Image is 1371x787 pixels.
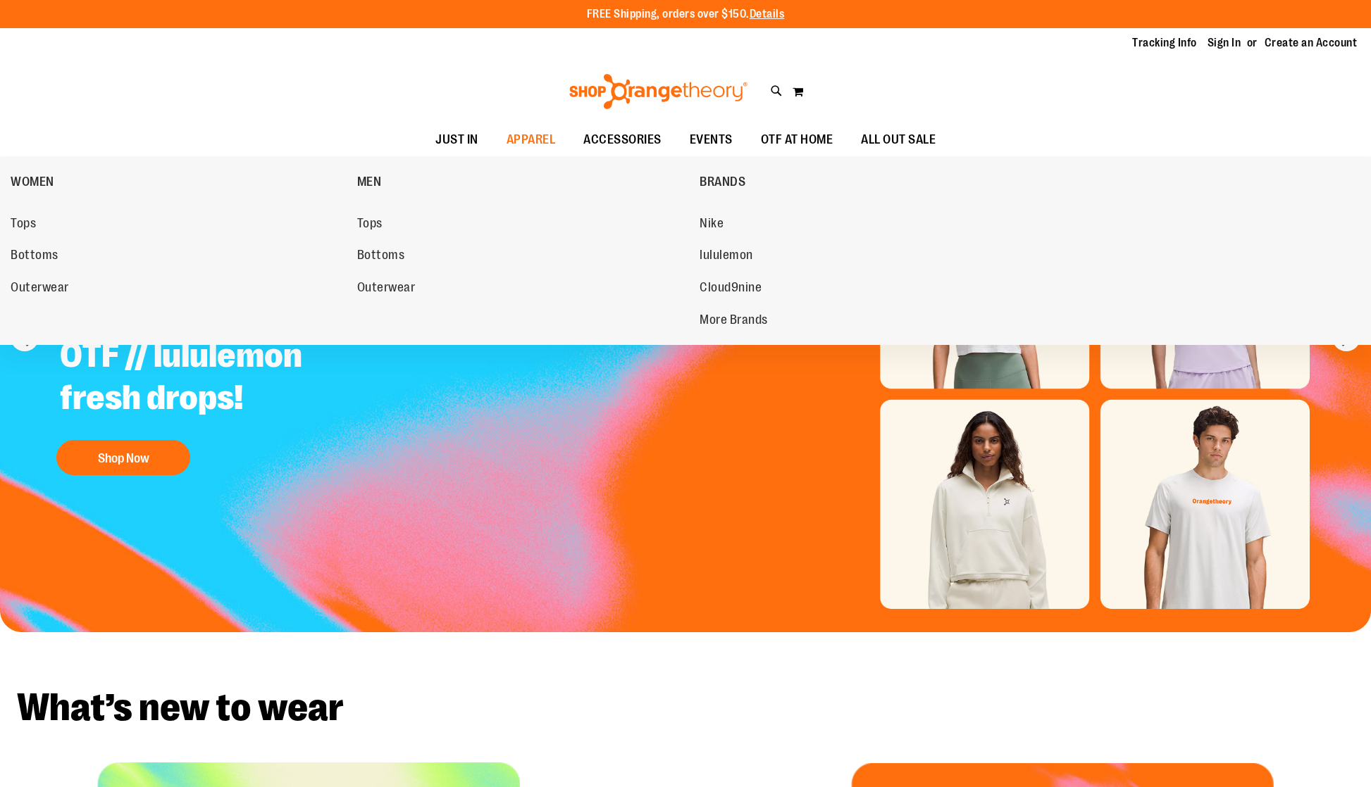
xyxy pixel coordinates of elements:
span: JUST IN [435,124,478,156]
span: OTF AT HOME [761,124,833,156]
a: Tracking Info [1132,35,1197,51]
span: ACCESSORIES [583,124,662,156]
h2: What’s new to wear [17,688,1354,727]
h2: OTF // lululemon fresh drops! [49,324,399,433]
span: EVENTS [690,124,733,156]
img: Shop Orangetheory [567,74,750,109]
span: Tops [357,216,383,234]
span: BRANDS [700,175,745,192]
a: OTF // lululemon fresh drops! Shop Now [49,324,399,482]
span: WOMEN [11,175,54,192]
span: Outerwear [357,280,416,298]
button: Shop Now [56,440,190,475]
span: Tops [11,216,36,234]
a: Details [750,8,785,20]
span: Outerwear [11,280,69,298]
span: lululemon [700,248,753,265]
a: Sign In [1208,35,1241,51]
p: FREE Shipping, orders over $150. [587,6,785,23]
a: Create an Account [1265,35,1358,51]
span: MEN [357,175,382,192]
span: Nike [700,216,724,234]
span: Cloud9nine [700,280,762,298]
span: ALL OUT SALE [861,124,936,156]
span: APPAREL [507,124,556,156]
span: Bottoms [11,248,58,265]
span: More Brands [700,313,768,330]
span: Bottoms [357,248,405,265]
